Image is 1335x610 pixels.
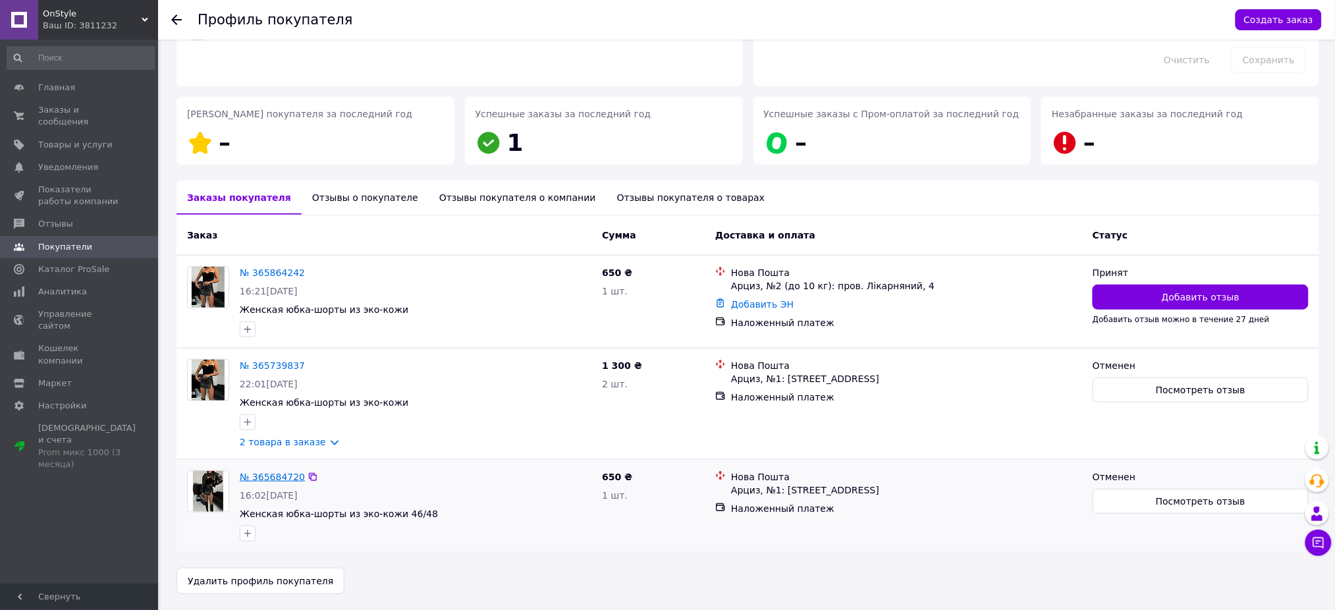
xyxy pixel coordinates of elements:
[38,104,122,128] span: Заказы и сообщения
[731,299,794,310] a: Добавить ЭН
[429,180,607,215] div: Отзывы покупателя о компании
[171,13,182,26] div: Вернуться назад
[731,316,1082,329] div: Наложенный платеж
[602,360,642,371] span: 1 300 ₴
[193,471,224,512] img: Фото товару
[1162,291,1240,304] span: Добавить отзыв
[731,279,1082,292] div: Арциз, №2 (до 10 кг): пров. Лікарняний, 4
[1093,266,1309,279] div: Принят
[476,109,651,119] span: Успешные заказы за последний год
[240,267,305,278] a: № 365864242
[38,377,72,389] span: Маркет
[764,109,1020,119] span: Успешные заказы с Пром-оплатой за последний год
[240,437,326,447] a: 2 товара в заказе
[607,180,776,215] div: Отзывы покупателя о товарах
[731,266,1082,279] div: Нова Пошта
[1236,9,1322,30] button: Создать заказ
[38,400,86,412] span: Настройки
[240,490,298,501] span: 16:02[DATE]
[731,470,1082,484] div: Нова Пошта
[1093,359,1309,372] div: Отменен
[602,472,632,482] span: 650 ₴
[43,8,142,20] span: OnStyle
[302,180,429,215] div: Отзывы о покупателе
[1093,315,1270,324] span: Добавить отзыв можно в течение 27 дней
[1156,383,1245,397] span: Посмотреть отзыв
[240,397,408,408] a: Женская юбка-шорты из эко-кожи
[38,343,122,366] span: Кошелек компании
[187,266,229,308] a: Фото товару
[1156,495,1245,508] span: Посмотреть отзыв
[38,218,73,230] span: Отзывы
[7,46,155,70] input: Поиск
[198,12,353,28] h1: Профиль покупателя
[187,470,229,513] a: Фото товару
[38,422,136,470] span: [DEMOGRAPHIC_DATA] и счета
[38,241,92,253] span: Покупатели
[38,184,122,208] span: Показатели работы компании
[731,391,1082,404] div: Наложенный платеж
[602,230,636,240] span: Сумма
[38,139,113,151] span: Товары и услуги
[731,372,1082,385] div: Арциз, №1: [STREET_ADDRESS]
[602,490,628,501] span: 1 шт.
[177,568,344,594] button: Удалить профиль покупателя
[192,267,225,308] img: Фото товару
[38,82,75,94] span: Главная
[38,263,109,275] span: Каталог ProSale
[1093,489,1309,514] button: Посмотреть отзыв
[187,109,412,119] span: [PERSON_NAME] покупателя за последний год
[43,20,158,32] div: Ваш ID: 3811232
[602,267,632,278] span: 650 ₴
[1093,377,1309,402] button: Посмотреть отзыв
[38,308,122,332] span: Управление сайтом
[602,286,628,296] span: 1 шт.
[1305,530,1332,556] button: Чат с покупателем
[796,129,807,156] span: –
[240,379,298,389] span: 22:01[DATE]
[177,180,302,215] div: Заказы покупателя
[1093,285,1309,310] button: Добавить отзыв
[731,502,1082,515] div: Наложенный платеж
[240,509,438,519] a: Женская юбка-шорты из эко-кожи 46/48
[507,129,524,156] span: 1
[38,447,136,470] div: Prom микс 1000 (3 месяца)
[715,230,815,240] span: Доставка и оплата
[731,484,1082,497] div: Арциз, №1: [STREET_ADDRESS]
[192,360,225,401] img: Фото товару
[1052,109,1243,119] span: Незабранные заказы за последний год
[219,129,231,156] span: –
[187,359,229,401] a: Фото товару
[602,379,628,389] span: 2 шт.
[731,359,1082,372] div: Нова Пошта
[240,286,298,296] span: 16:21[DATE]
[187,230,217,240] span: Заказ
[1093,470,1309,484] div: Отменен
[1083,129,1095,156] span: –
[38,161,98,173] span: Уведомления
[1093,230,1128,240] span: Статус
[240,304,408,315] a: Женская юбка-шорты из эко-кожи
[38,286,87,298] span: Аналитика
[240,360,305,371] a: № 365739837
[240,472,305,482] a: № 365684720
